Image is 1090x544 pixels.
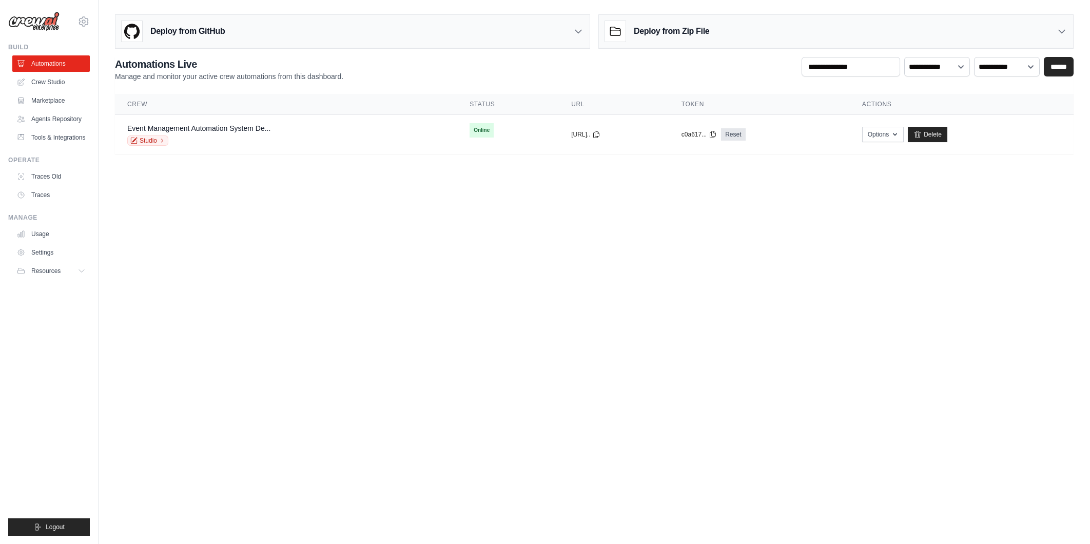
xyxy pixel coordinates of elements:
[12,226,90,242] a: Usage
[122,21,142,42] img: GitHub Logo
[115,57,343,71] h2: Automations Live
[721,128,745,141] a: Reset
[634,25,709,37] h3: Deploy from Zip File
[46,523,65,531] span: Logout
[12,111,90,127] a: Agents Repository
[8,518,90,536] button: Logout
[12,74,90,90] a: Crew Studio
[12,92,90,109] a: Marketplace
[150,25,225,37] h3: Deploy from GitHub
[127,124,270,132] a: Event Management Automation System De...
[115,71,343,82] p: Manage and monitor your active crew automations from this dashboard.
[682,130,717,139] button: c0a617...
[908,127,947,142] a: Delete
[559,94,669,115] th: URL
[12,129,90,146] a: Tools & Integrations
[8,156,90,164] div: Operate
[127,135,168,146] a: Studio
[470,123,494,138] span: Online
[669,94,850,115] th: Token
[8,213,90,222] div: Manage
[12,55,90,72] a: Automations
[12,244,90,261] a: Settings
[12,168,90,185] a: Traces Old
[12,187,90,203] a: Traces
[457,94,559,115] th: Status
[115,94,457,115] th: Crew
[31,267,61,275] span: Resources
[12,263,90,279] button: Resources
[8,43,90,51] div: Build
[862,127,904,142] button: Options
[8,12,60,31] img: Logo
[850,94,1074,115] th: Actions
